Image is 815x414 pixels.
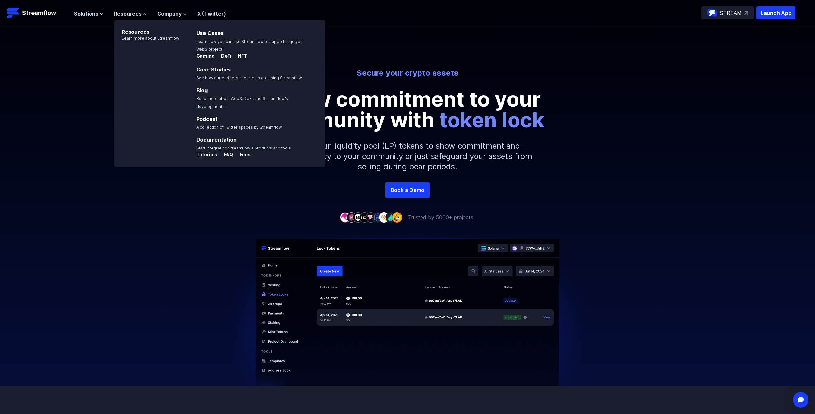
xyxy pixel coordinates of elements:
[196,66,231,73] a: Case Studies
[74,10,104,18] button: Solutions
[219,151,233,158] p: FAQ
[114,20,179,36] p: Resources
[196,96,288,109] span: Read more about Web3, DeFi, and Streamflow’s developments
[196,87,208,94] a: Blog
[216,53,231,59] p: DeFi
[7,6,67,19] a: Streamflow
[196,125,282,130] span: A collection of Twitter spaces by Streamflow
[114,10,147,18] button: Resources
[234,152,251,159] a: Fees
[346,212,357,222] img: company-2
[408,213,473,221] p: Trusted by 5000+ projects
[196,53,216,60] a: Gaming
[196,39,304,52] span: Learn how you can use Streamflow to supercharge your Web3 project
[353,212,363,222] img: company-3
[196,136,237,143] a: Documentation
[227,68,588,78] p: Secure your crypto assets
[157,10,182,18] span: Company
[234,151,251,158] p: Fees
[392,212,402,222] img: company-9
[196,152,219,159] a: Tutorials
[196,75,302,80] span: See how our partners and clients are using Streamflow
[197,10,226,17] a: X (Twitter)
[7,6,20,19] img: Streamflow Logo
[196,30,224,36] a: Use Cases
[720,9,742,17] p: STREAM
[233,53,247,59] p: NFT
[219,152,234,159] a: FAQ
[22,8,56,18] p: Streamflow
[222,238,593,402] img: Hero Image
[157,10,187,18] button: Company
[114,10,142,18] span: Resources
[372,212,383,222] img: company-6
[196,116,218,122] a: Podcast
[261,89,554,130] p: Show commitment to your community with
[385,212,396,222] img: company-8
[701,6,754,19] a: STREAM
[268,130,547,182] p: Lock your liquidity pool (LP) tokens to show commitment and transparency to your community or jus...
[340,212,350,222] img: company-1
[216,53,233,60] a: DeFi
[196,146,291,150] span: Start integrating Streamflow’s products and tools
[793,392,808,408] div: Open Intercom Messenger
[233,53,247,60] a: NFT
[744,11,748,15] img: top-right-arrow.svg
[385,182,430,198] a: Book a Demo
[196,151,217,158] p: Tutorials
[74,10,98,18] span: Solutions
[359,212,370,222] img: company-4
[379,212,389,222] img: company-7
[114,36,179,41] p: Learn more about Streamflow
[756,6,795,19] button: Launch App
[439,107,545,132] span: token lock
[707,8,717,18] img: streamflow-logo-circle.png
[196,53,214,59] p: Gaming
[366,212,376,222] img: company-5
